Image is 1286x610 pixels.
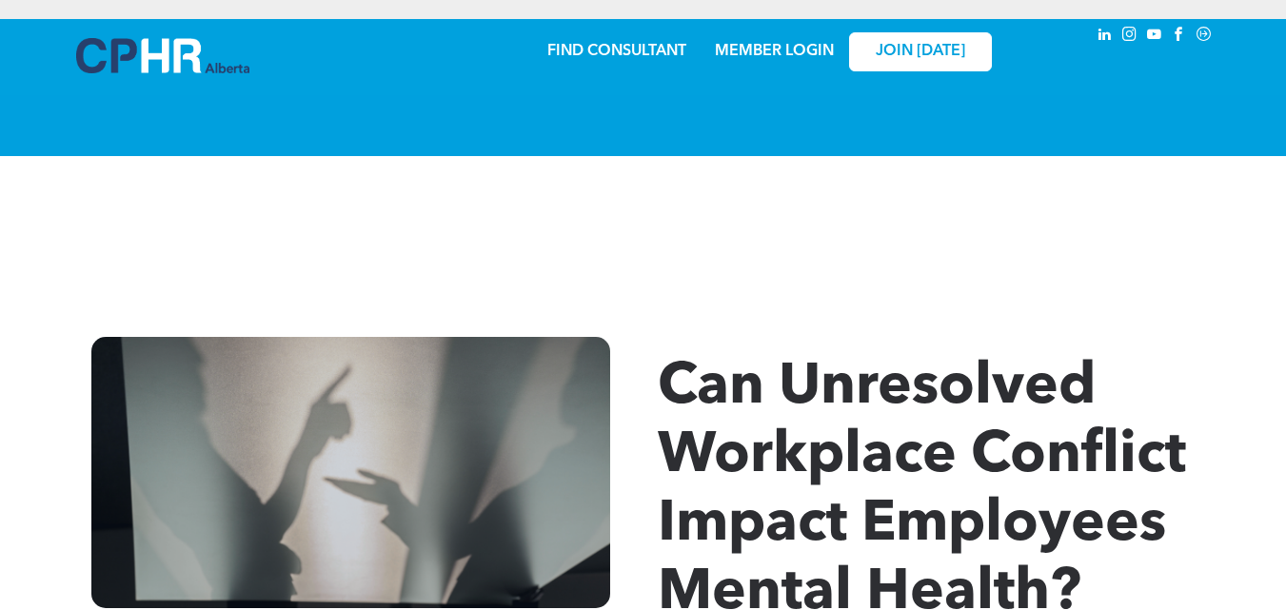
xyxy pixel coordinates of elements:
[1169,24,1190,49] a: facebook
[1194,24,1215,49] a: Social network
[849,32,992,71] a: JOIN [DATE]
[76,38,249,73] img: A blue and white logo for cp alberta
[1144,24,1165,49] a: youtube
[876,43,965,61] span: JOIN [DATE]
[547,44,686,59] a: FIND CONSULTANT
[1119,24,1140,49] a: instagram
[1095,24,1116,49] a: linkedin
[715,44,834,59] a: MEMBER LOGIN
